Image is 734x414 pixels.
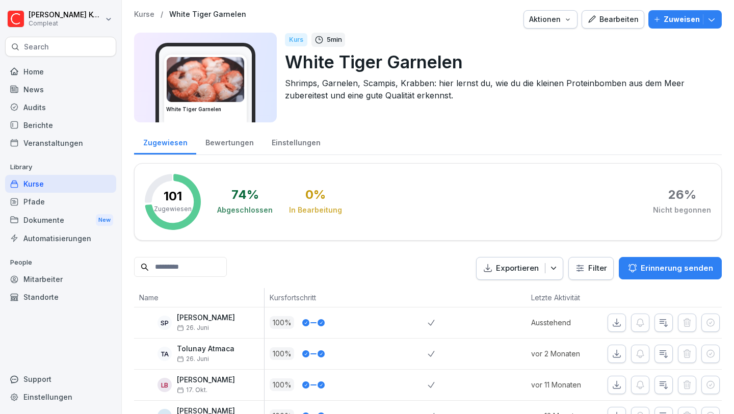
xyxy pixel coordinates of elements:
div: 0 % [305,189,326,201]
p: Name [139,292,259,303]
p: Exportieren [496,263,539,274]
a: DokumenteNew [5,211,116,229]
p: / [161,10,163,19]
a: Berichte [5,116,116,134]
a: Mitarbeiter [5,270,116,288]
a: White Tiger Garnelen [169,10,246,19]
p: Ausstehend [531,317,608,328]
div: Abgeschlossen [217,205,273,215]
p: vor 2 Monaten [531,348,608,359]
p: Kursfortschritt [270,292,423,303]
p: Zuweisen [664,14,700,25]
p: vor 11 Monaten [531,379,608,390]
div: 26 % [668,189,696,201]
div: Kurs [285,33,307,46]
button: Erinnerung senden [619,257,722,279]
div: Filter [575,263,607,273]
p: [PERSON_NAME] [177,376,235,384]
p: White Tiger Garnelen [285,49,714,75]
div: LB [158,378,172,392]
p: 100 % [270,316,294,329]
span: 17. Okt. [177,386,207,394]
div: 74 % [231,189,259,201]
button: Exportieren [476,257,563,280]
span: 26. Juni [177,355,209,363]
a: Kurse [134,10,154,19]
p: Erinnerung senden [641,263,713,274]
p: Library [5,159,116,175]
a: News [5,81,116,98]
div: TA [158,347,172,361]
p: Search [24,42,49,52]
p: Zugewiesen [154,204,192,214]
a: Kurse [5,175,116,193]
button: Zuweisen [648,10,722,29]
div: Support [5,370,116,388]
a: Veranstaltungen [5,134,116,152]
a: Pfade [5,193,116,211]
p: Compleat [29,20,103,27]
p: 100 % [270,378,294,391]
p: Shrimps, Garnelen, Scampis, Krabben: hier lernst du, wie du die kleinen Proteinbomben aus dem Mee... [285,77,714,101]
button: Filter [569,257,613,279]
a: Zugewiesen [134,128,196,154]
span: 26. Juni [177,324,209,331]
a: Home [5,63,116,81]
button: Aktionen [523,10,578,29]
a: Einstellungen [5,388,116,406]
div: New [96,214,113,226]
a: Bewertungen [196,128,263,154]
div: Nicht begonnen [653,205,711,215]
a: Audits [5,98,116,116]
p: 5 min [327,35,342,45]
button: Bearbeiten [582,10,644,29]
div: Dokumente [5,211,116,229]
p: 100 % [270,347,294,360]
a: Einstellungen [263,128,329,154]
div: Bearbeiten [587,14,639,25]
div: In Bearbeitung [289,205,342,215]
div: SP [158,316,172,330]
p: People [5,254,116,271]
img: lnml0brumbdvxelkjvaxlwzg.png [167,57,244,102]
p: Letzte Aktivität [531,292,602,303]
p: Tolunay Atmaca [177,345,234,353]
p: 101 [164,190,182,202]
div: Aktionen [529,14,572,25]
h3: White Tiger Garnelen [166,106,245,113]
a: Automatisierungen [5,229,116,247]
p: [PERSON_NAME] [177,314,235,322]
p: [PERSON_NAME] Kohler [29,11,103,19]
a: Standorte [5,288,116,306]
